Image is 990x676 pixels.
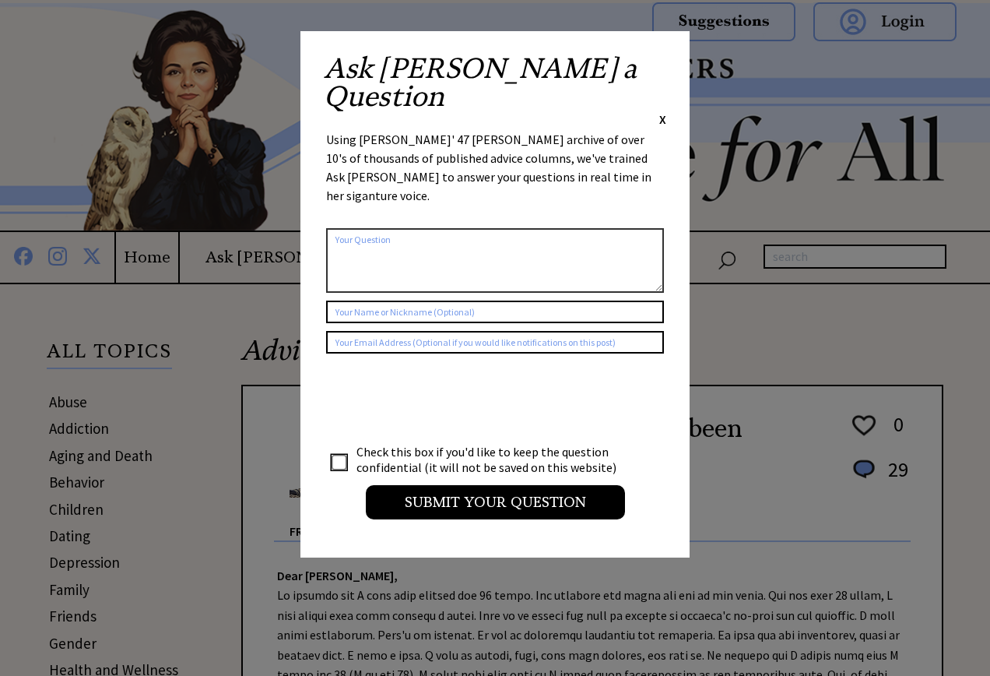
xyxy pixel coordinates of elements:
[356,443,631,476] td: Check this box if you'd like to keep the question confidential (it will not be saved on this webs...
[366,485,625,519] input: Submit your Question
[659,111,666,127] span: X
[326,369,563,430] iframe: reCAPTCHA
[326,130,664,220] div: Using [PERSON_NAME]' 47 [PERSON_NAME] archive of over 10's of thousands of published advice colum...
[326,331,664,354] input: Your Email Address (Optional if you would like notifications on this post)
[324,55,666,111] h2: Ask [PERSON_NAME] a Question
[326,301,664,323] input: Your Name or Nickname (Optional)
